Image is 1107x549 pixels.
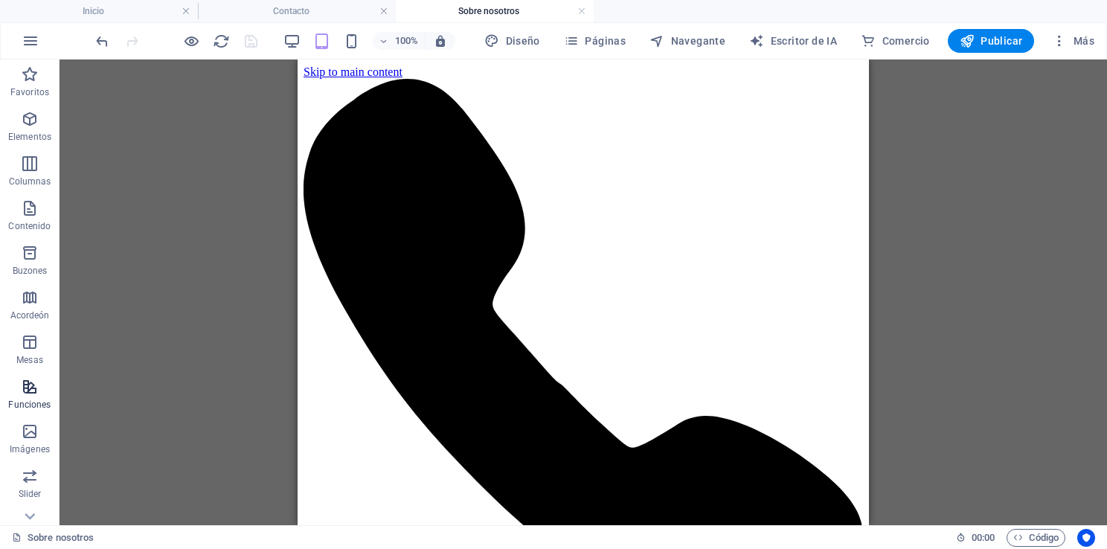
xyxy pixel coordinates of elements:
[10,443,50,455] p: Imágenes
[771,35,838,47] font: Escritor de IA
[182,32,200,50] button: Click here to leave preview mode and continue editing
[19,488,42,500] p: Slider
[10,86,49,98] p: Favoritos
[434,34,447,48] i: On resize automatically adjust zoom level to fit chosen device.
[855,29,936,53] button: Comercio
[743,29,843,53] button: Escritor de IA
[558,29,632,53] button: Páginas
[1029,529,1059,547] font: Código
[16,354,43,366] p: Mesas
[373,32,426,50] button: 100%
[948,29,1035,53] button: Publicar
[10,309,50,321] p: Acordeón
[198,3,396,19] h4: Contacto
[395,32,419,50] h6: 100%
[212,32,230,50] button: recargar
[28,529,94,547] font: Sobre nosotros
[9,176,51,187] p: Columnas
[396,3,594,19] h4: Sobre nosotros
[981,35,1022,47] font: Publicar
[13,265,48,277] p: Buzones
[1046,29,1100,53] button: Más
[478,29,546,53] div: Design (Ctrl+Alt+Y)
[506,35,540,47] font: Diseño
[882,35,930,47] font: Comercio
[644,29,731,53] button: Navegante
[93,32,111,50] button: deshacer
[972,529,995,547] span: 00 00
[1077,529,1095,547] button: Centrados en el usuario
[8,131,51,143] p: Elementos
[213,33,230,50] i: Reload page
[8,399,51,411] p: Funciones
[982,532,984,543] span: :
[671,35,726,47] font: Navegante
[1074,35,1094,47] font: Más
[12,529,94,547] a: Click to cancel selection. Double-click to open Pages
[1007,529,1065,547] button: Código
[956,529,995,547] h6: Session time
[8,220,51,232] p: Contenido
[585,35,626,47] font: Páginas
[478,29,546,53] button: Diseño
[6,6,105,19] a: Skip to main content
[94,33,111,50] i: Undo: Change image (Ctrl+Z)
